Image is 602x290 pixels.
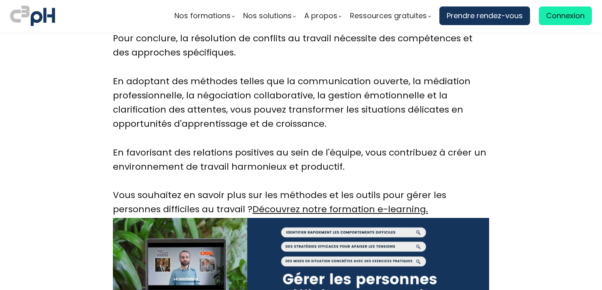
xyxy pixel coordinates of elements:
span: Connexion [546,10,585,22]
span: Prendre rendez-vous [447,10,523,22]
a: Connexion [539,6,592,25]
img: logo C3PH [10,4,55,28]
span: Nos formations [174,10,231,22]
a: Prendre rendez-vous [439,6,530,25]
div: Vous souhaitez en savoir plus sur les méthodes et les outils pour gérer les personnes difficiles ... [113,188,489,216]
span: A propos [304,10,337,22]
a: Découvrez notre formation e-learning. [252,203,428,215]
span: Ressources gratuites [350,10,427,22]
div: En favorisant des relations positives au sein de l'équipe, vous contribuez à créer un environneme... [113,145,489,188]
span: Nos solutions [243,10,292,22]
